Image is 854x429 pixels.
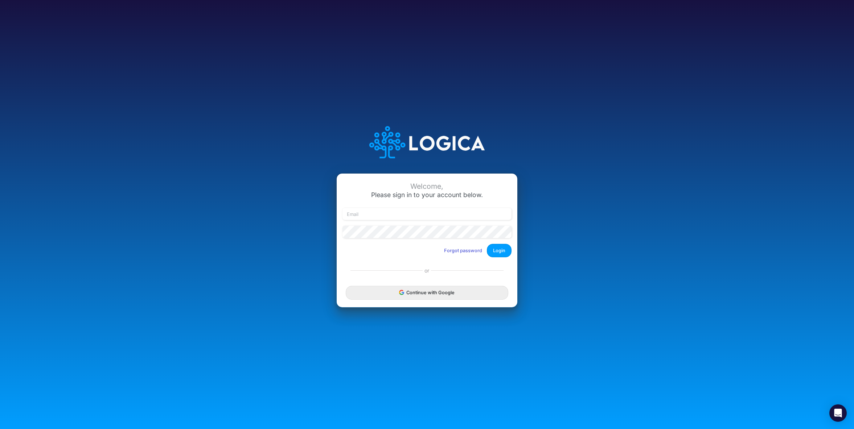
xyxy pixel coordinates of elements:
button: Login [487,244,512,257]
span: Please sign in to your account below. [371,191,483,199]
button: Continue with Google [346,286,508,299]
button: Forgot password [439,245,487,257]
div: Open Intercom Messenger [829,404,847,422]
div: Welcome, [342,182,512,191]
input: Email [342,208,512,220]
